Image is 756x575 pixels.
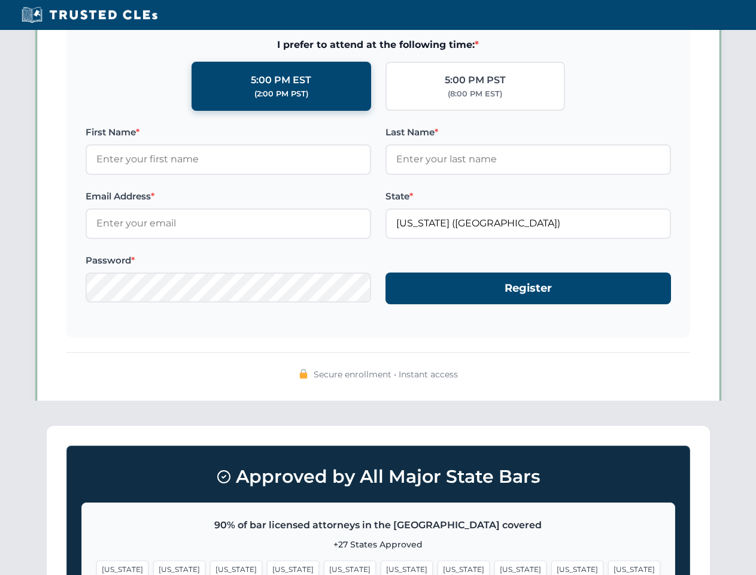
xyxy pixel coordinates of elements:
[385,189,671,204] label: State
[86,125,371,140] label: First Name
[86,253,371,268] label: Password
[251,72,311,88] div: 5:00 PM EST
[86,144,371,174] input: Enter your first name
[385,208,671,238] input: Florida (FL)
[86,37,671,53] span: I prefer to attend at the following time:
[96,517,660,533] p: 90% of bar licensed attorneys in the [GEOGRAPHIC_DATA] covered
[86,208,371,238] input: Enter your email
[18,6,161,24] img: Trusted CLEs
[299,369,308,379] img: 🔒
[86,189,371,204] label: Email Address
[81,461,675,493] h3: Approved by All Major State Bars
[385,144,671,174] input: Enter your last name
[445,72,506,88] div: 5:00 PM PST
[96,538,660,551] p: +27 States Approved
[385,273,671,304] button: Register
[385,125,671,140] label: Last Name
[254,88,308,100] div: (2:00 PM PST)
[314,368,458,381] span: Secure enrollment • Instant access
[448,88,502,100] div: (8:00 PM EST)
